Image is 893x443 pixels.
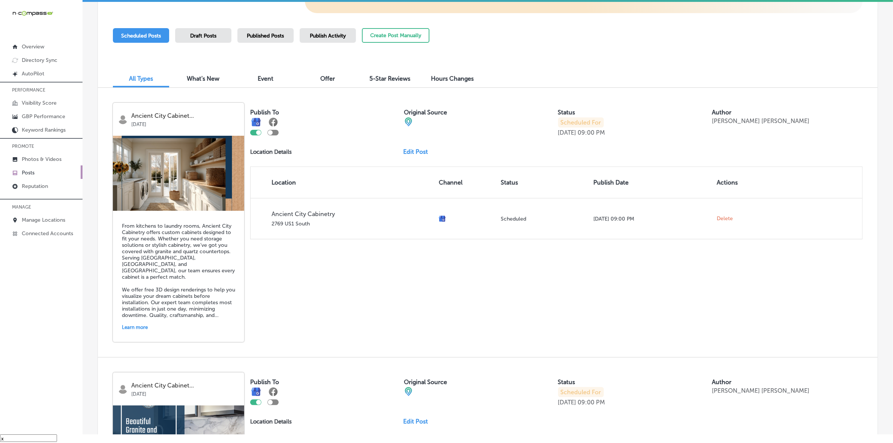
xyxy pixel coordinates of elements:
[712,387,809,394] p: [PERSON_NAME] [PERSON_NAME]
[404,117,413,126] img: cba84b02adce74ede1fb4a8549a95eca.png
[250,378,279,386] label: Publish To
[714,167,764,198] th: Actions
[22,100,57,106] p: Visibility Score
[12,10,53,17] img: 660ab0bf-5cc7-4cb8-ba1c-48b5ae0f18e60NCTV_CLogo_TV_Black_-500x88.png
[404,378,447,386] label: Original Source
[403,418,434,425] a: Edit Post
[717,215,733,222] span: Delete
[404,387,413,396] img: cba84b02adce74ede1fb4a8549a95eca.png
[403,148,434,155] a: Edit Post
[590,167,714,198] th: Publish Date
[272,210,433,218] p: Ancient City Cabinetry
[250,109,279,116] label: Publish To
[578,399,605,406] p: 09:00 PM
[310,33,346,39] span: Publish Activity
[190,33,216,39] span: Draft Posts
[558,387,604,397] p: Scheduled For
[22,71,44,77] p: AutoPilot
[272,221,433,227] p: 2769 US1 South
[22,127,66,133] p: Keyword Rankings
[558,109,575,116] label: Status
[118,115,128,124] img: logo
[122,223,235,318] h5: From kitchens to laundry rooms, Ancient City Cabinetry offers custom cabinets designed to fit you...
[362,28,429,43] button: Create Post Manually
[121,33,161,39] span: Scheduled Posts
[129,75,153,82] span: All Types
[558,129,576,136] p: [DATE]
[578,129,605,136] p: 09:00 PM
[558,117,604,128] p: Scheduled For
[131,382,239,389] p: Ancient City Cabinet...
[131,113,239,119] p: Ancient City Cabinet...
[22,57,57,63] p: Directory Sync
[436,167,498,198] th: Channel
[113,136,244,211] img: a492b143-58ad-461a-bbe6-f80e1a0edf59Ancient-City-Cabinetry-3.png
[118,384,128,394] img: logo
[712,117,809,125] p: [PERSON_NAME] [PERSON_NAME]
[247,33,284,39] span: Published Posts
[321,75,335,82] span: Offer
[22,183,48,189] p: Reputation
[370,75,411,82] span: 5-Star Reviews
[22,170,35,176] p: Posts
[131,389,239,397] p: [DATE]
[250,418,292,425] p: Location Details
[22,113,65,120] p: GBP Performance
[22,217,65,223] p: Manage Locations
[712,109,731,116] label: Author
[187,75,220,82] span: What's New
[404,109,447,116] label: Original Source
[22,156,62,162] p: Photos & Videos
[22,44,44,50] p: Overview
[251,167,436,198] th: Location
[558,399,576,406] p: [DATE]
[712,378,731,386] label: Author
[22,230,73,237] p: Connected Accounts
[431,75,474,82] span: Hours Changes
[131,119,239,127] p: [DATE]
[498,167,590,198] th: Status
[250,149,292,155] p: Location Details
[258,75,273,82] span: Event
[558,378,575,386] label: Status
[501,216,587,222] p: Scheduled
[593,216,711,222] p: [DATE] 09:00 PM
